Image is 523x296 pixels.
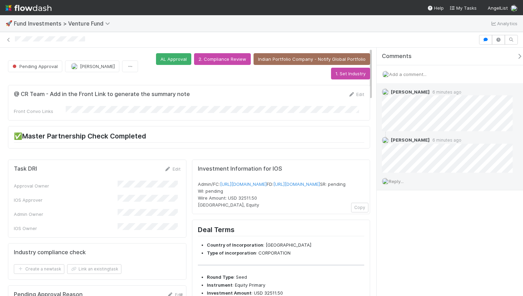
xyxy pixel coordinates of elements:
a: Edit [348,92,364,97]
h2: Deal Terms [198,226,365,236]
strong: Country of Incorporation [207,242,263,248]
strong: Type of incorporation [207,250,256,256]
strong: Investment Amount [207,290,251,296]
button: Indian Portfolio Company - Notify Global Portfolio [254,53,370,65]
span: [PERSON_NAME] [391,89,430,95]
h5: Task DRI [14,165,37,172]
span: 6 minutes ago [430,89,461,95]
button: [PERSON_NAME] [65,60,119,72]
button: Link an existingtask [67,264,121,274]
span: Pending Approval [11,64,58,69]
img: avatar_0a9e60f7-03da-485c-bb15-a40c44fcec20.png [71,63,78,70]
button: Pending Approval [8,60,62,72]
div: IOS Approver [14,197,118,203]
div: Front Convo Links [14,108,66,115]
span: 🚀 [6,20,12,26]
span: Comments [382,53,412,60]
a: [URL][DOMAIN_NAME] [273,181,320,187]
a: [URL][DOMAIN_NAME] [220,181,267,187]
span: Admin/FC: FD: SR: pending WI: pending Wire Amount: USD 32511.50 [GEOGRAPHIC_DATA], Equity [198,181,346,208]
strong: Instrument [207,282,232,288]
img: avatar_501ac9d6-9fa6-4fe9-975e-1fd988f7bdb1.png [382,137,389,144]
li: : Equity Primary [207,282,365,289]
button: AL Approval [156,53,191,65]
a: Edit [164,166,181,172]
li: : CORPORATION [207,250,365,257]
div: Approval Owner [14,182,118,189]
span: 6 minutes ago [430,137,461,143]
li: : [GEOGRAPHIC_DATA] [207,242,365,249]
span: Reply... [389,179,404,184]
a: Analytics [490,19,517,28]
h5: Investment Information for IOS [198,165,365,172]
span: Add a comment... [389,71,426,77]
button: Create a newtask [14,264,64,274]
a: My Tasks [449,4,477,11]
button: 2. Compliance Review [194,53,251,65]
span: [PERSON_NAME] [80,64,115,69]
span: Fund Investments > Venture Fund [14,20,113,27]
button: 1. Set Industry [331,68,370,79]
div: IOS Owner [14,225,118,232]
img: logo-inverted-e16ddd16eac7371096b0.svg [6,2,52,14]
div: Help [427,4,444,11]
img: avatar_501ac9d6-9fa6-4fe9-975e-1fd988f7bdb1.png [382,88,389,95]
h2: ✅Master Partnership Check Completed [14,132,364,143]
div: Admin Owner [14,211,118,218]
span: My Tasks [449,5,477,11]
img: avatar_0a9e60f7-03da-485c-bb15-a40c44fcec20.png [382,71,389,78]
strong: Round Type [207,274,233,280]
img: avatar_0a9e60f7-03da-485c-bb15-a40c44fcec20.png [511,5,517,12]
li: : Seed [207,274,365,281]
h5: Industry compliance check [14,249,86,256]
img: avatar_0a9e60f7-03da-485c-bb15-a40c44fcec20.png [382,178,389,185]
h5: @ CR Team - Add in the Front Link to generate the summary note [14,91,190,98]
span: AngelList [488,5,508,11]
button: Copy [351,203,368,212]
span: [PERSON_NAME] [391,137,430,143]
